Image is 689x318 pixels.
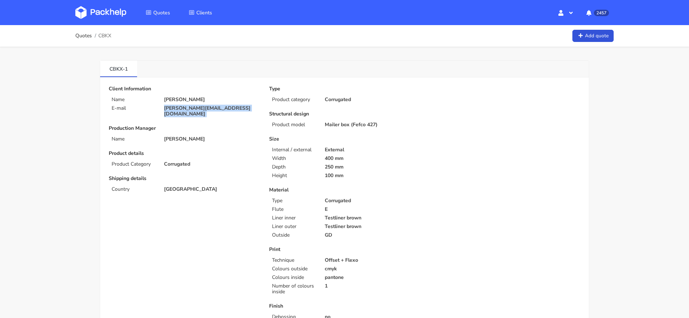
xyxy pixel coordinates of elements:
[272,207,316,212] p: Flute
[269,86,420,92] p: Type
[164,161,259,167] p: Corrugated
[98,33,111,39] span: CBKX
[112,136,155,142] p: Name
[594,10,609,16] span: 2457
[269,136,420,142] p: Size
[112,186,155,192] p: Country
[75,33,92,39] a: Quotes
[581,6,614,19] button: 2457
[325,283,420,289] p: 1
[272,266,316,272] p: Colours outside
[272,173,316,179] p: Height
[109,86,259,92] p: Client Information
[100,61,137,76] a: CBKX-1
[272,224,316,229] p: Liner outer
[272,257,316,263] p: Technique
[269,187,420,193] p: Material
[325,215,420,221] p: Testliner brown
[75,6,126,19] img: Dashboard
[75,29,111,43] nav: breadcrumb
[109,151,259,156] p: Product details
[325,97,420,103] p: Corrugated
[164,186,259,192] p: [GEOGRAPHIC_DATA]
[272,198,316,204] p: Type
[272,122,316,128] p: Product model
[112,97,155,103] p: Name
[272,164,316,170] p: Depth
[272,156,316,161] p: Width
[180,6,221,19] a: Clients
[269,303,420,309] p: Finish
[325,275,420,280] p: pantone
[572,30,614,42] a: Add quote
[196,9,212,16] span: Clients
[272,232,316,238] p: Outside
[164,136,259,142] p: [PERSON_NAME]
[269,247,420,252] p: Print
[325,122,420,128] p: Mailer box (Fefco 427)
[325,207,420,212] p: E
[272,215,316,221] p: Liner inner
[272,147,316,153] p: Internal / external
[325,147,420,153] p: External
[272,97,316,103] p: Product category
[325,156,420,161] p: 400 mm
[325,266,420,272] p: cmyk
[325,224,420,229] p: Testliner brown
[325,173,420,179] p: 100 mm
[164,97,259,103] p: [PERSON_NAME]
[272,283,316,295] p: Number of colours inside
[153,9,170,16] span: Quotes
[325,198,420,204] p: Corrugated
[137,6,179,19] a: Quotes
[325,257,420,263] p: Offset + Flexo
[112,105,155,111] p: E-mail
[272,275,316,280] p: Colours inside
[325,232,420,238] p: GD
[109,176,259,181] p: Shipping details
[269,111,420,117] p: Structural design
[164,105,259,117] p: [PERSON_NAME][EMAIL_ADDRESS][DOMAIN_NAME]
[325,164,420,170] p: 250 mm
[109,125,259,131] p: Production Manager
[112,161,155,167] p: Product Category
